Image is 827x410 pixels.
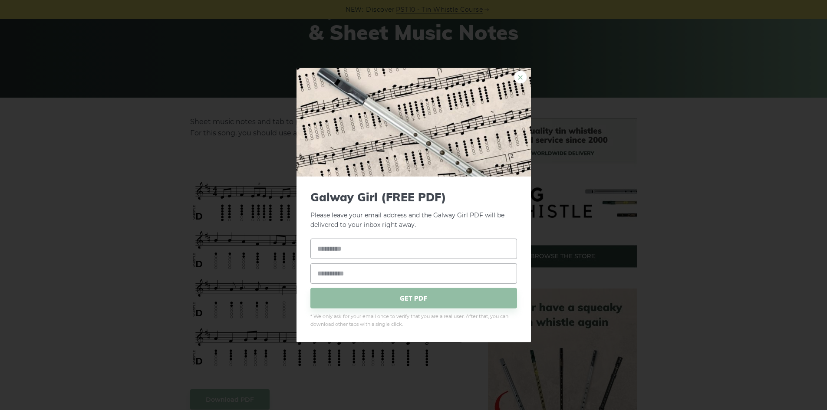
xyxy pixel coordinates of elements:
[310,190,517,230] p: Please leave your email address and the Galway Girl PDF will be delivered to your inbox right away.
[514,70,527,83] a: ×
[310,190,517,203] span: Galway Girl (FREE PDF)
[297,68,531,176] img: Tin Whistle Tab Preview
[310,313,517,328] span: * We only ask for your email once to verify that you are a real user. After that, you can downloa...
[310,288,517,308] span: GET PDF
